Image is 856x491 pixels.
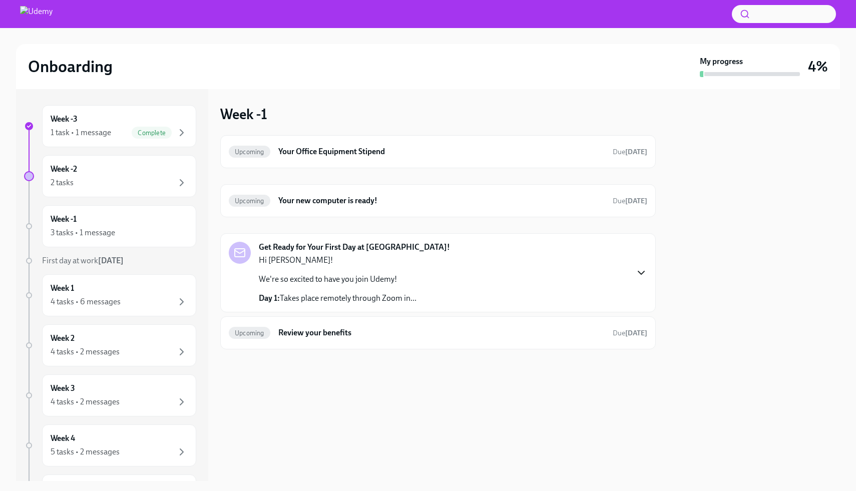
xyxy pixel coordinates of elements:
a: UpcomingYour Office Equipment StipendDue[DATE] [229,144,647,160]
div: 1 task • 1 message [51,127,111,138]
a: Week -22 tasks [24,155,196,197]
h6: Week -3 [51,114,78,125]
h6: Your new computer is ready! [278,195,605,206]
h6: Week 1 [51,283,74,294]
a: First day at work[DATE] [24,255,196,266]
span: Upcoming [229,197,270,205]
img: Udemy [20,6,53,22]
a: Week -13 tasks • 1 message [24,205,196,247]
a: Week 45 tasks • 2 messages [24,424,196,466]
p: Takes place remotely through Zoom in... [259,293,416,304]
div: 3 tasks • 1 message [51,227,115,238]
div: 4 tasks • 2 messages [51,396,120,407]
span: Due [613,329,647,337]
strong: [DATE] [625,329,647,337]
h6: Week 2 [51,333,75,344]
a: Week 14 tasks • 6 messages [24,274,196,316]
strong: Get Ready for Your First Day at [GEOGRAPHIC_DATA]! [259,242,450,253]
span: Due [613,148,647,156]
span: September 8th, 2025 10:00 [613,147,647,157]
h3: Week -1 [220,105,267,123]
h6: Week -1 [51,214,77,225]
h3: 4% [808,58,828,76]
h6: Week 3 [51,383,75,394]
strong: My progress [700,56,743,67]
div: 2 tasks [51,177,74,188]
span: Due [613,197,647,205]
span: Complete [132,129,172,137]
p: We're so excited to have you join Udemy! [259,274,416,285]
a: Week -31 task • 1 messageComplete [24,105,196,147]
h6: Your Office Equipment Stipend [278,146,605,157]
div: 5 tasks • 2 messages [51,446,120,457]
strong: Day 1: [259,293,280,303]
p: Hi [PERSON_NAME]! [259,255,416,266]
span: Upcoming [229,148,270,156]
span: First day at work [42,256,124,265]
strong: [DATE] [625,197,647,205]
span: September 15th, 2025 10:00 [613,328,647,338]
div: 4 tasks • 6 messages [51,296,121,307]
h6: Week 4 [51,433,75,444]
a: UpcomingReview your benefitsDue[DATE] [229,325,647,341]
h2: Onboarding [28,57,113,77]
a: UpcomingYour new computer is ready!Due[DATE] [229,193,647,209]
h6: Week -2 [51,164,77,175]
a: Week 34 tasks • 2 messages [24,374,196,416]
div: 4 tasks • 2 messages [51,346,120,357]
span: Upcoming [229,329,270,337]
strong: [DATE] [625,148,647,156]
strong: [DATE] [98,256,124,265]
a: Week 24 tasks • 2 messages [24,324,196,366]
span: September 6th, 2025 13:00 [613,196,647,206]
h6: Review your benefits [278,327,605,338]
